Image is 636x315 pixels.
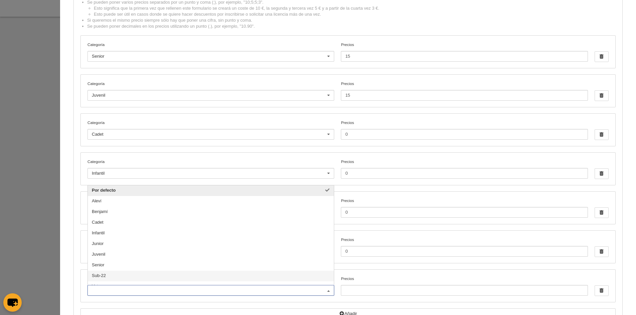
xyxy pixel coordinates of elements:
input: Precios [341,207,588,218]
input: Precios [341,129,588,140]
li: Esto puede ser útil en casos donde se quiere hacer descuentos por inscribirse o solicitar una lic... [94,11,616,17]
span: Infantil [92,171,104,176]
span: Junior [92,241,103,246]
span: Sub-22 [92,273,106,278]
span: Por defecto [92,188,116,193]
li: Esto significa que la primera vez que rellenen este formulario se creará un coste de 10 €, la seg... [94,5,616,11]
input: Precios [341,51,588,62]
span: Juvenil [92,93,105,98]
span: Cadet [92,220,103,225]
span: Benjamí [92,209,108,214]
input: Precios [341,90,588,101]
label: Categoría [87,159,334,165]
span: Senior [92,54,104,59]
label: Categoría [87,81,334,87]
span: Senior [92,262,104,267]
li: Se pueden poner decimales en los precios utilizando un punto (.), por ejemplo, "10.90". [87,23,616,29]
span: Juvenil [92,252,105,257]
label: Precios [341,276,588,296]
label: Precios [341,237,588,257]
span: Aleví [92,198,101,203]
input: Precios [341,168,588,179]
label: Precios [341,159,588,179]
span: Veterans [92,284,109,289]
li: Si queremos el mismo precio siempre sólo hay que poner una cifra, sin punto y coma. [87,17,616,23]
label: Precios [341,120,588,140]
span: Infantil [92,230,104,235]
label: Precios [341,42,588,62]
label: Categoría [87,42,334,48]
input: Precios [341,246,588,257]
span: Cadet [92,132,103,137]
input: Precios [341,285,588,296]
label: Categoría [87,120,334,126]
label: Precios [341,198,588,218]
button: chat-button [3,293,22,312]
label: Precios [341,81,588,101]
